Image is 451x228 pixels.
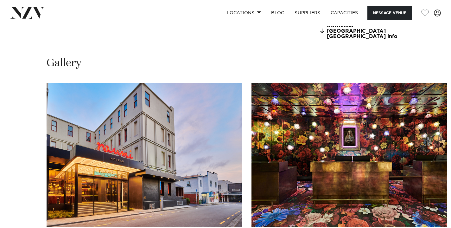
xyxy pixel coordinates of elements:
[320,23,404,39] a: Download [GEOGRAPHIC_DATA] [GEOGRAPHIC_DATA] Info
[326,6,363,20] a: Capacities
[251,83,447,227] swiper-slide: 2 / 29
[47,56,81,70] h2: Gallery
[367,6,412,20] button: Message Venue
[289,6,325,20] a: SUPPLIERS
[266,6,289,20] a: BLOG
[47,83,242,227] swiper-slide: 1 / 29
[10,7,45,18] img: nzv-logo.png
[222,6,266,20] a: Locations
